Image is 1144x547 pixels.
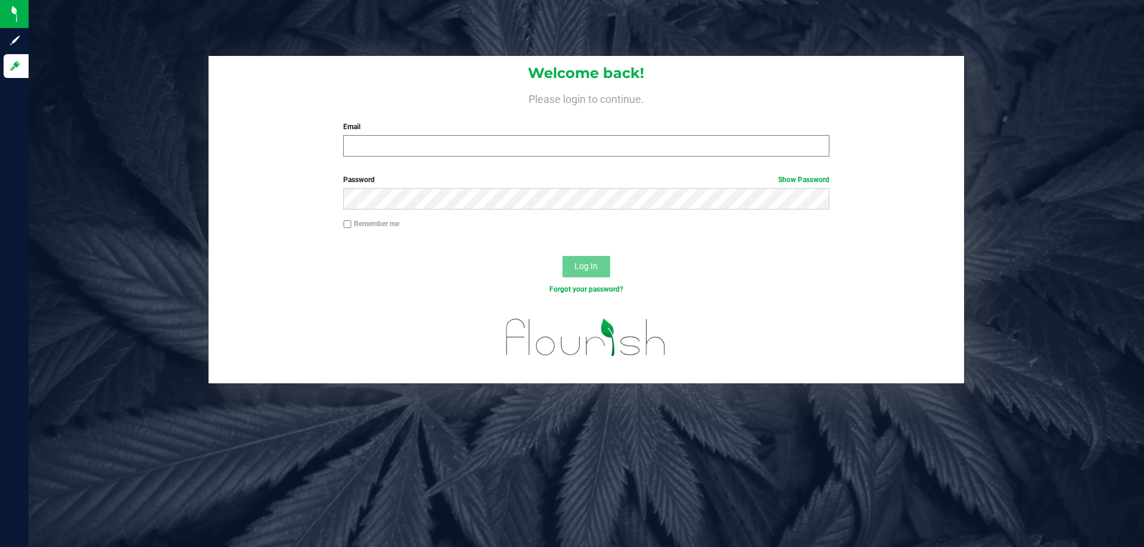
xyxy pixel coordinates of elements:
[343,121,829,132] label: Email
[209,65,964,81] h1: Welcome back!
[562,256,610,277] button: Log In
[574,261,598,271] span: Log In
[9,35,21,46] inline-svg: Sign up
[343,218,399,229] label: Remember me
[343,176,375,184] span: Password
[492,307,680,368] img: flourish_logo.svg
[209,90,964,105] h4: Please login to continue.
[778,176,829,184] a: Show Password
[343,220,352,229] input: Remember me
[9,60,21,72] inline-svg: Log in
[549,285,623,293] a: Forgot your password?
